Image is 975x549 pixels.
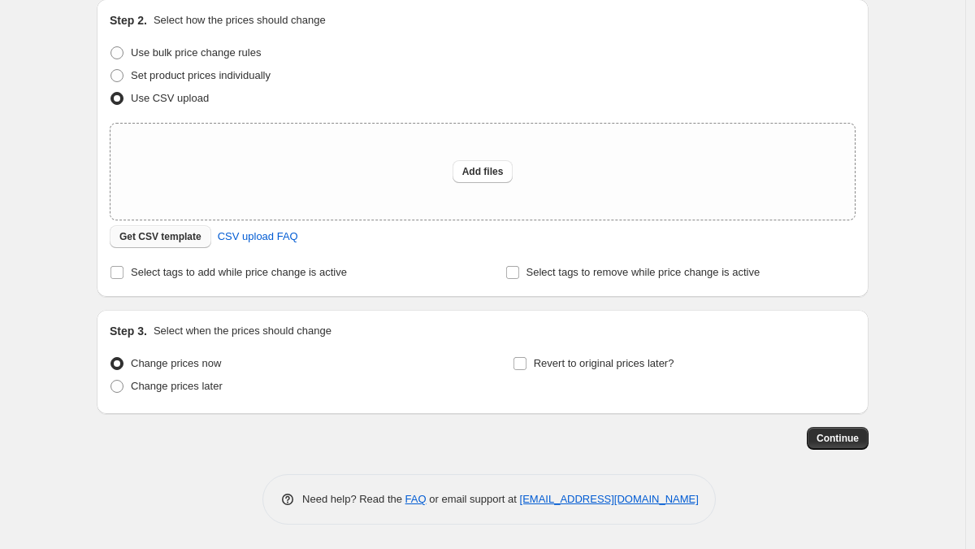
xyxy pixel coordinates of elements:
[154,323,331,339] p: Select when the prices should change
[302,493,405,505] span: Need help? Read the
[218,229,298,245] span: CSV upload FAQ
[110,225,211,248] button: Get CSV template
[131,266,347,278] span: Select tags to add while price change is active
[131,46,261,59] span: Use bulk price change rules
[526,266,760,278] span: Select tags to remove while price change is active
[462,165,504,178] span: Add files
[405,493,427,505] a: FAQ
[534,357,674,369] span: Revert to original prices later?
[131,357,221,369] span: Change prices now
[807,427,869,450] button: Continue
[427,493,520,505] span: or email support at
[131,92,209,104] span: Use CSV upload
[154,12,326,28] p: Select how the prices should change
[817,432,859,445] span: Continue
[520,493,699,505] a: [EMAIL_ADDRESS][DOMAIN_NAME]
[119,230,201,243] span: Get CSV template
[453,160,513,183] button: Add files
[110,12,147,28] h2: Step 2.
[131,69,271,81] span: Set product prices individually
[131,380,223,392] span: Change prices later
[110,323,147,339] h2: Step 3.
[208,224,308,250] a: CSV upload FAQ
